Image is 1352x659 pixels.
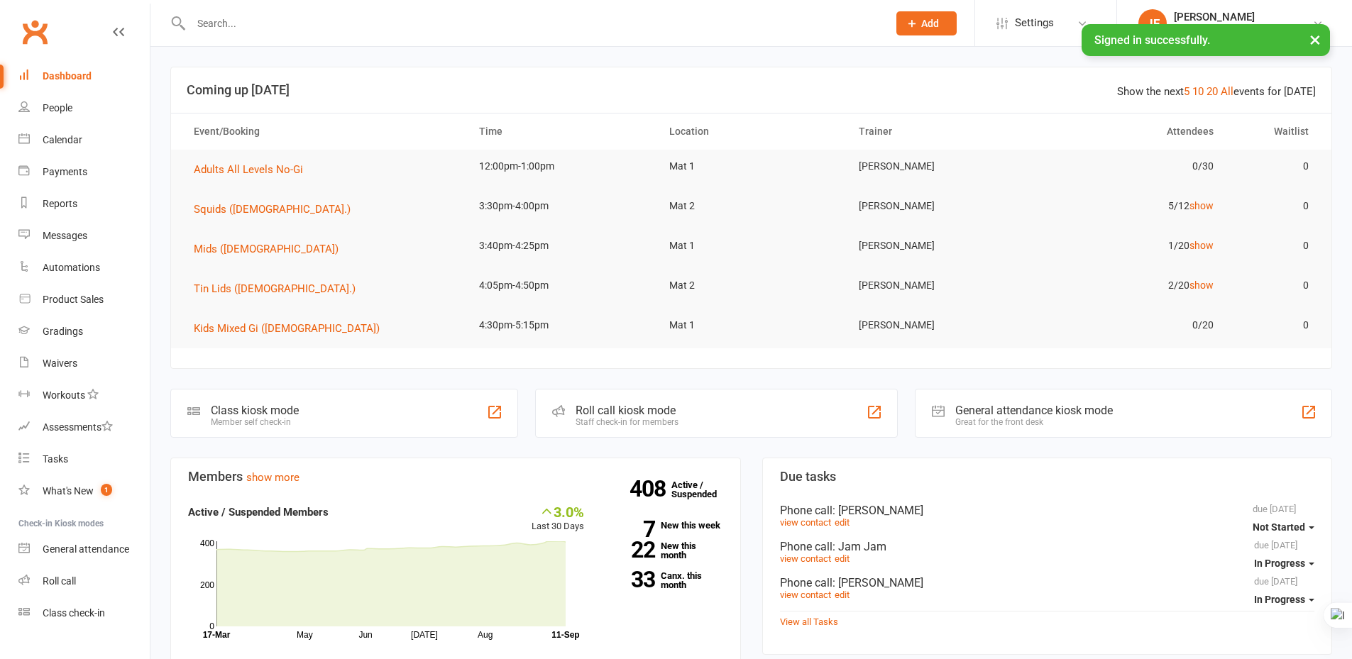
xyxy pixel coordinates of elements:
[187,83,1316,97] h3: Coming up [DATE]
[246,471,299,484] a: show more
[43,134,82,145] div: Calendar
[1302,24,1328,55] button: ×
[605,571,723,589] a: 33Canx. this month
[194,161,313,178] button: Adults All Levels No-Gi
[955,417,1113,427] div: Great for the front desk
[1189,200,1214,211] a: show
[18,220,150,252] a: Messages
[194,320,390,337] button: Kids Mixed Gi ([DEMOGRAPHIC_DATA])
[194,203,351,216] span: Squids ([DEMOGRAPHIC_DATA].)
[1036,269,1226,302] td: 2/20
[101,484,112,496] span: 1
[832,504,923,517] span: : [PERSON_NAME]
[846,189,1036,223] td: [PERSON_NAME]
[18,284,150,316] a: Product Sales
[1036,309,1226,342] td: 0/20
[656,309,847,342] td: Mat 1
[188,470,723,484] h3: Members
[605,521,723,530] a: 7New this week
[835,553,850,564] a: edit
[43,326,83,337] div: Gradings
[43,70,92,82] div: Dashboard
[1226,309,1321,342] td: 0
[18,316,150,348] a: Gradings
[780,470,1315,484] h3: Due tasks
[18,348,150,380] a: Waivers
[656,113,847,150] th: Location
[18,380,150,411] a: Workouts
[43,575,76,587] div: Roll call
[1015,7,1054,39] span: Settings
[846,269,1036,302] td: [PERSON_NAME]
[18,92,150,124] a: People
[194,280,366,297] button: Tin Lids ([DEMOGRAPHIC_DATA].)
[1184,85,1189,98] a: 5
[43,262,100,273] div: Automations
[532,504,584,519] div: 3.0%
[605,519,655,540] strong: 7
[43,294,104,305] div: Product Sales
[1226,150,1321,183] td: 0
[194,243,339,255] span: Mids ([DEMOGRAPHIC_DATA])
[17,14,53,50] a: Clubworx
[656,189,847,223] td: Mat 2
[43,389,85,401] div: Workouts
[1174,23,1312,36] div: LOCALS JIU JITSU MAROUBRA
[605,569,655,590] strong: 33
[1036,229,1226,262] td: 1/20
[194,163,303,176] span: Adults All Levels No-Gi
[466,189,656,223] td: 3:30pm-4:00pm
[656,269,847,302] td: Mat 2
[780,553,831,564] a: view contact
[18,188,150,220] a: Reports
[1094,33,1210,47] span: Signed in successfully.
[1226,189,1321,223] td: 0
[1253,514,1314,540] button: Not Started
[1254,558,1305,569] span: In Progress
[846,150,1036,183] td: [PERSON_NAME]
[1254,587,1314,612] button: In Progress
[832,576,923,589] span: : [PERSON_NAME]
[532,504,584,534] div: Last 30 Days
[780,517,831,528] a: view contact
[955,404,1113,417] div: General attendance kiosk mode
[194,322,380,335] span: Kids Mixed Gi ([DEMOGRAPHIC_DATA])
[18,60,150,92] a: Dashboard
[605,539,655,560] strong: 22
[576,417,678,427] div: Staff check-in for members
[43,453,68,465] div: Tasks
[1226,229,1321,262] td: 0
[1138,9,1167,38] div: JF
[43,358,77,369] div: Waivers
[18,252,150,284] a: Automations
[43,543,129,555] div: General attendance
[43,198,77,209] div: Reports
[18,533,150,565] a: General attendance kiosk mode
[1253,521,1305,533] span: Not Started
[656,150,847,183] td: Mat 1
[18,597,150,629] a: Class kiosk mode
[466,269,656,302] td: 4:05pm-4:50pm
[780,504,1315,517] div: Phone call
[43,230,87,241] div: Messages
[835,589,850,600] a: edit
[194,282,356,295] span: Tin Lids ([DEMOGRAPHIC_DATA].)
[1189,279,1214,291] a: show
[43,607,105,619] div: Class check-in
[18,156,150,188] a: Payments
[188,506,329,519] strong: Active / Suspended Members
[846,229,1036,262] td: [PERSON_NAME]
[18,124,150,156] a: Calendar
[194,201,361,218] button: Squids ([DEMOGRAPHIC_DATA].)
[1189,240,1214,251] a: show
[671,470,734,509] a: 408Active / Suspended
[835,517,850,528] a: edit
[194,240,348,257] button: Mids ([DEMOGRAPHIC_DATA])
[780,616,838,627] a: View all Tasks
[1254,550,1314,576] button: In Progress
[18,411,150,443] a: Assessments
[1254,594,1305,605] span: In Progress
[187,13,878,33] input: Search...
[1036,189,1226,223] td: 5/12
[466,309,656,342] td: 4:30pm-5:15pm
